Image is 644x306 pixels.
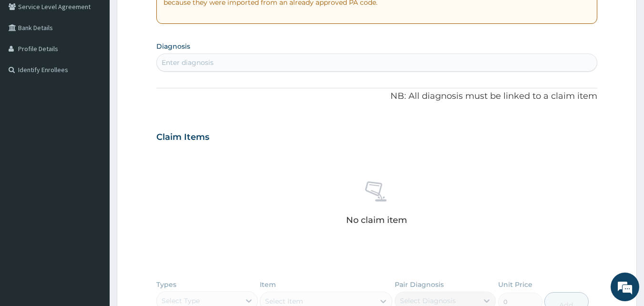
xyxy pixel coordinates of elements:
textarea: Type your message and hit 'Enter' [5,204,182,238]
span: We're online! [55,92,132,189]
img: d_794563401_company_1708531726252_794563401 [18,48,39,72]
h3: Claim Items [156,132,209,143]
div: Enter diagnosis [162,58,214,67]
p: No claim item [346,215,407,225]
div: Chat with us now [50,53,160,66]
label: Diagnosis [156,42,190,51]
p: NB: All diagnosis must be linked to a claim item [156,90,598,103]
div: Minimize live chat window [156,5,179,28]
